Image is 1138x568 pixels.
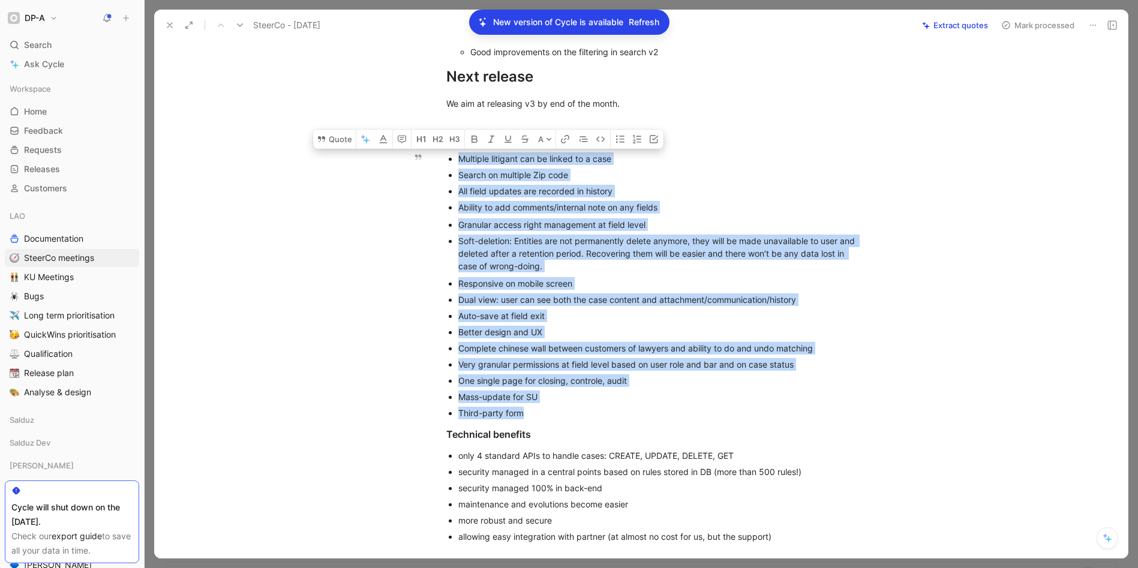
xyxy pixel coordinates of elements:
[10,459,74,471] span: [PERSON_NAME]
[446,130,861,145] div: Functional benefits
[10,253,19,263] img: 🧭
[24,125,63,137] span: Feedback
[10,272,19,282] img: 👬
[24,144,62,156] span: Requests
[5,179,139,197] a: Customers
[458,514,861,527] div: more robust and secure
[5,55,139,73] a: Ask Cycle
[24,290,44,302] span: Bugs
[5,326,139,344] a: 🥳QuickWins prioritisation
[24,386,91,398] span: Analyse & design
[24,163,60,175] span: Releases
[10,330,19,339] img: 🥳
[10,210,25,222] span: LAO
[7,347,22,361] button: ⚖️
[458,201,861,214] div: Ability to add comments/internal note on any fields
[5,479,139,497] a: 🔷[PERSON_NAME]'s
[24,252,94,264] span: SteerCo meetings
[628,14,660,30] button: Refresh
[5,36,139,54] div: Search
[458,342,861,354] div: Complete chinese wall between customers of lawyers and ability to do and undo matching
[10,311,19,320] img: ✈️
[7,289,22,303] button: 🕷️
[10,291,19,301] img: 🕷️
[24,38,52,52] span: Search
[7,327,22,342] button: 🥳
[10,437,50,449] span: Salduz Dev
[24,271,74,283] span: KU Meetings
[458,326,861,338] div: Better design and UX
[5,411,139,429] div: Salduz
[10,368,19,378] img: 📆
[458,169,861,181] div: Search on multiple Zip code
[7,251,22,265] button: 🧭
[253,18,320,32] span: SteerCo - [DATE]
[5,287,139,305] a: 🕷️Bugs
[458,235,861,272] div: Soft-deletion: Entities are not permanently delete anymore, they will be made unavailable to user...
[458,449,861,462] div: only 4 standard APIs to handle cases: CREATE, UPDATE, DELETE, GET
[629,15,659,29] span: Refresh
[5,345,139,363] a: ⚖️Qualification
[458,293,861,306] div: Dual view: user can see both the case content and attachment/communication/history
[24,367,74,379] span: Release plan
[446,66,861,88] div: Next release
[446,97,861,110] div: We aim at releasing v3 by end of the month.
[10,83,51,95] span: Workspace
[11,500,133,529] div: Cycle will shut down on the [DATE].
[24,233,83,245] span: Documentation
[458,374,861,387] div: One single page for closing, controle, audit
[458,465,861,478] div: security managed in a central points based on rules stored in DB (more than 500 rules!)
[458,498,861,510] div: maintenance and evolutions become easier
[7,270,22,284] button: 👬
[5,122,139,140] a: Feedback
[996,17,1080,34] button: Mark processed
[5,434,139,452] div: Salduz Dev
[7,385,22,399] button: 🎨
[5,207,139,225] div: LAO
[5,411,139,432] div: Salduz
[493,15,623,29] p: New version of Cycle is available
[458,390,861,403] div: Mass-update for SU
[470,47,658,57] span: Good improvements on the filtering in search v2
[5,207,139,401] div: LAODocumentation🧭SteerCo meetings👬KU Meetings🕷️Bugs✈️Long term prioritisation🥳QuickWins prioritis...
[25,13,45,23] h1: DP-A
[5,160,139,178] a: Releases
[24,57,64,71] span: Ask Cycle
[10,414,34,426] span: Salduz
[5,249,139,267] a: 🧭SteerCo meetings
[458,482,861,494] div: security managed 100% in back-end
[5,434,139,455] div: Salduz Dev
[446,427,861,441] div: Technical benefits
[5,103,139,121] a: Home
[5,364,139,382] a: 📆Release plan
[5,80,139,98] div: Workspace
[5,268,139,286] a: 👬KU Meetings
[5,383,139,401] a: 🎨Analyse & design
[24,106,47,118] span: Home
[24,182,67,194] span: Customers
[24,309,115,321] span: Long term prioritisation
[24,348,73,360] span: Qualification
[458,277,861,290] div: Responsive on mobile screen
[52,531,102,541] a: export guide
[5,230,139,248] a: Documentation
[10,349,19,359] img: ⚖️
[5,306,139,324] a: ✈️Long term prioritisation
[24,329,116,341] span: QuickWins prioritisation
[7,366,22,380] button: 📆
[458,309,861,322] div: Auto-save at field exit
[458,358,861,371] div: Very granular permissions at field level based on user role and bar and on case status
[7,308,22,323] button: ✈️
[5,10,61,26] button: DP-ADP-A
[10,387,19,397] img: 🎨
[5,141,139,159] a: Requests
[458,218,861,231] div: Granular access right management at field level
[458,185,861,197] div: All field updates are recorded in history
[458,407,861,419] div: Third-party form
[8,12,20,24] img: DP-A
[917,17,993,34] button: Extract quotes
[458,530,861,543] div: allowing easy integration with partner (at almost no cost for us, but the support)
[11,529,133,558] div: Check our to save all your data in time.
[458,152,861,165] div: Multiple litigant can be linked to a case
[5,456,139,474] div: [PERSON_NAME]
